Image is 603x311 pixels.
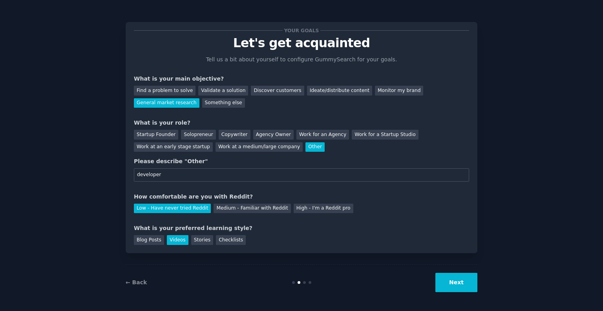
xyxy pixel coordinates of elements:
div: Work at an early stage startup [134,142,213,152]
div: Medium - Familiar with Reddit [214,204,291,213]
button: Next [435,273,477,292]
div: Agency Owner [253,130,294,140]
div: Find a problem to solve [134,86,196,96]
div: Discover customers [251,86,304,96]
div: What is your role? [134,119,469,127]
div: Other [305,142,325,152]
a: ← Back [126,279,147,285]
div: Low - Have never tried Reddit [134,204,211,213]
div: Copywriter [219,130,250,140]
div: Stories [191,235,213,245]
span: Your goals [283,26,320,35]
div: Ideate/distribute content [307,86,372,96]
div: What is your main objective? [134,75,469,83]
div: Work for a Startup Studio [352,130,418,140]
div: Monitor my brand [375,86,423,96]
div: What is your preferred learning style? [134,224,469,232]
div: Solopreneur [181,130,216,140]
div: Validate a solution [198,86,248,96]
div: Work for an Agency [296,130,349,140]
p: Tell us a bit about yourself to configure GummySearch for your goals. [203,55,400,64]
div: High - I'm a Reddit pro [294,204,353,213]
div: How comfortable are you with Reddit? [134,193,469,201]
div: General market research [134,98,199,108]
div: Startup Founder [134,130,178,140]
div: Blog Posts [134,235,164,245]
div: Checklists [216,235,246,245]
div: Something else [202,98,245,108]
p: Let's get acquainted [134,36,469,50]
div: Work at a medium/large company [216,142,303,152]
input: Your role [134,168,469,182]
div: Videos [167,235,188,245]
div: Please describe "Other" [134,157,469,166]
